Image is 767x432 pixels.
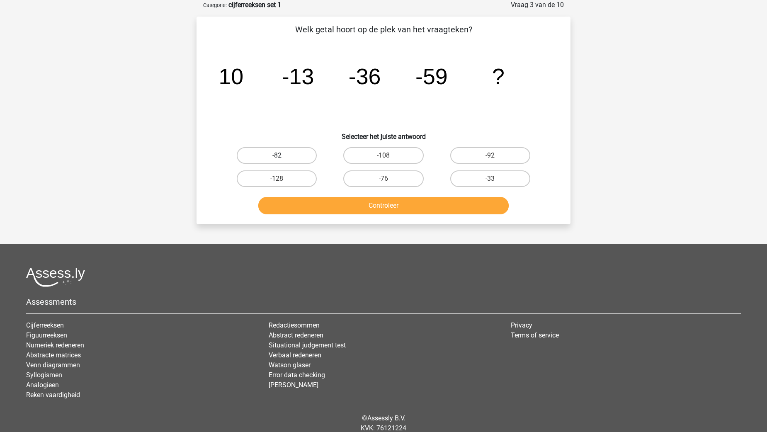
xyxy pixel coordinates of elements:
[367,414,405,422] a: Assessly B.V.
[26,341,84,349] a: Numeriek redeneren
[26,331,67,339] a: Figuurreeksen
[26,371,62,379] a: Syllogismen
[415,64,448,89] tspan: -59
[26,297,741,307] h5: Assessments
[26,361,80,369] a: Venn diagrammen
[228,1,281,9] strong: cijferreeksen set 1
[26,351,81,359] a: Abstracte matrices
[269,381,318,389] a: [PERSON_NAME]
[26,381,59,389] a: Analogieen
[343,170,423,187] label: -76
[258,197,509,214] button: Controleer
[210,23,557,36] p: Welk getal hoort op de plek van het vraagteken?
[492,64,505,89] tspan: ?
[210,126,557,141] h6: Selecteer het juiste antwoord
[349,64,381,89] tspan: -36
[511,321,532,329] a: Privacy
[203,2,227,8] small: Categorie:
[450,170,530,187] label: -33
[511,331,559,339] a: Terms of service
[237,170,317,187] label: -128
[269,371,325,379] a: Error data checking
[343,147,423,164] label: -108
[269,361,311,369] a: Watson glaser
[269,331,323,339] a: Abstract redeneren
[269,341,346,349] a: Situational judgement test
[218,64,243,89] tspan: 10
[26,267,85,287] img: Assessly logo
[450,147,530,164] label: -92
[282,64,314,89] tspan: -13
[237,147,317,164] label: -82
[26,391,80,399] a: Reken vaardigheid
[269,351,321,359] a: Verbaal redeneren
[269,321,320,329] a: Redactiesommen
[26,321,64,329] a: Cijferreeksen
